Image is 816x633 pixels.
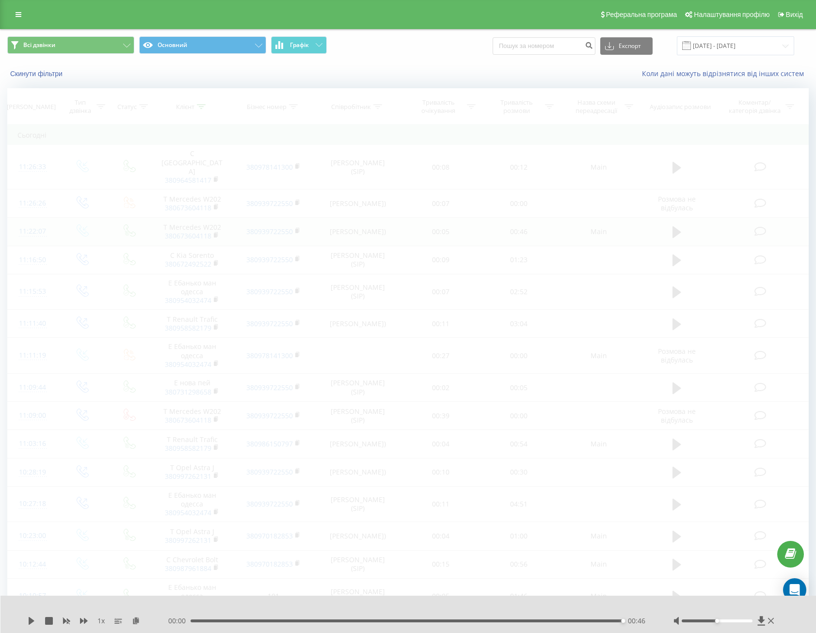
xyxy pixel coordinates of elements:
[642,69,809,78] a: Коли дані можуть відрізнятися вiд інших систем
[7,36,134,54] button: Всі дзвінки
[493,37,595,55] input: Пошук за номером
[168,616,191,626] span: 00:00
[139,36,266,54] button: Основний
[600,37,653,55] button: Експорт
[786,11,803,18] span: Вихід
[7,69,67,78] button: Скинути фільтри
[621,619,625,623] div: Accessibility label
[290,42,309,48] span: Графік
[715,619,719,623] div: Accessibility label
[783,578,806,601] div: Open Intercom Messenger
[606,11,677,18] span: Реферальна програма
[694,11,769,18] span: Налаштування профілю
[271,36,327,54] button: Графік
[628,616,645,626] span: 00:46
[23,41,55,49] span: Всі дзвінки
[97,616,105,626] span: 1 x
